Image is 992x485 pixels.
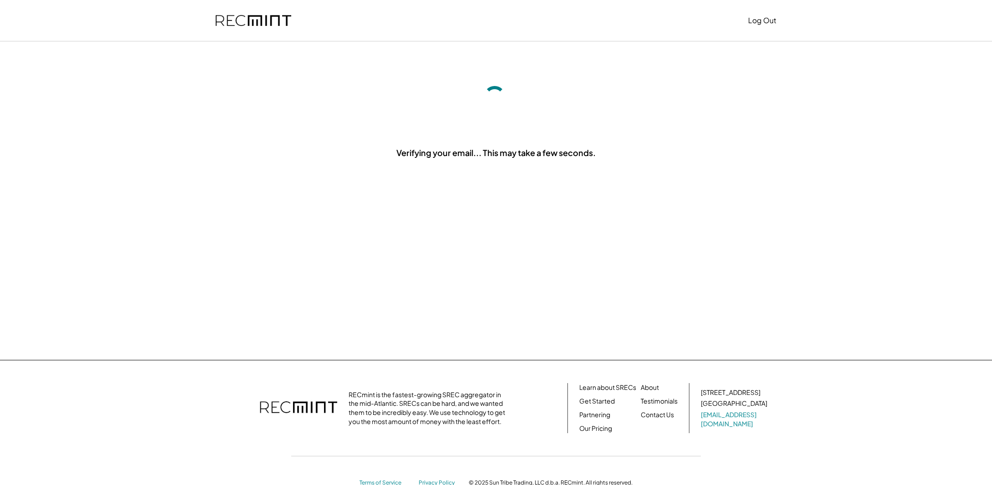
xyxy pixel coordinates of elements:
[579,424,612,433] a: Our Pricing
[579,383,636,392] a: Learn about SRECs
[641,383,659,392] a: About
[349,390,510,426] div: RECmint is the fastest-growing SREC aggregator in the mid-Atlantic. SRECs can be hard, and we wan...
[641,410,674,419] a: Contact Us
[641,397,678,406] a: Testimonials
[701,399,767,408] div: [GEOGRAPHIC_DATA]
[260,392,337,424] img: recmint-logotype%403x.png
[701,388,760,397] div: [STREET_ADDRESS]
[748,11,776,30] button: Log Out
[396,147,596,158] div: Verifying your email... This may take a few seconds.
[579,397,615,406] a: Get Started
[216,15,291,26] img: recmint-logotype%403x.png
[701,410,769,428] a: [EMAIL_ADDRESS][DOMAIN_NAME]
[579,410,610,419] a: Partnering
